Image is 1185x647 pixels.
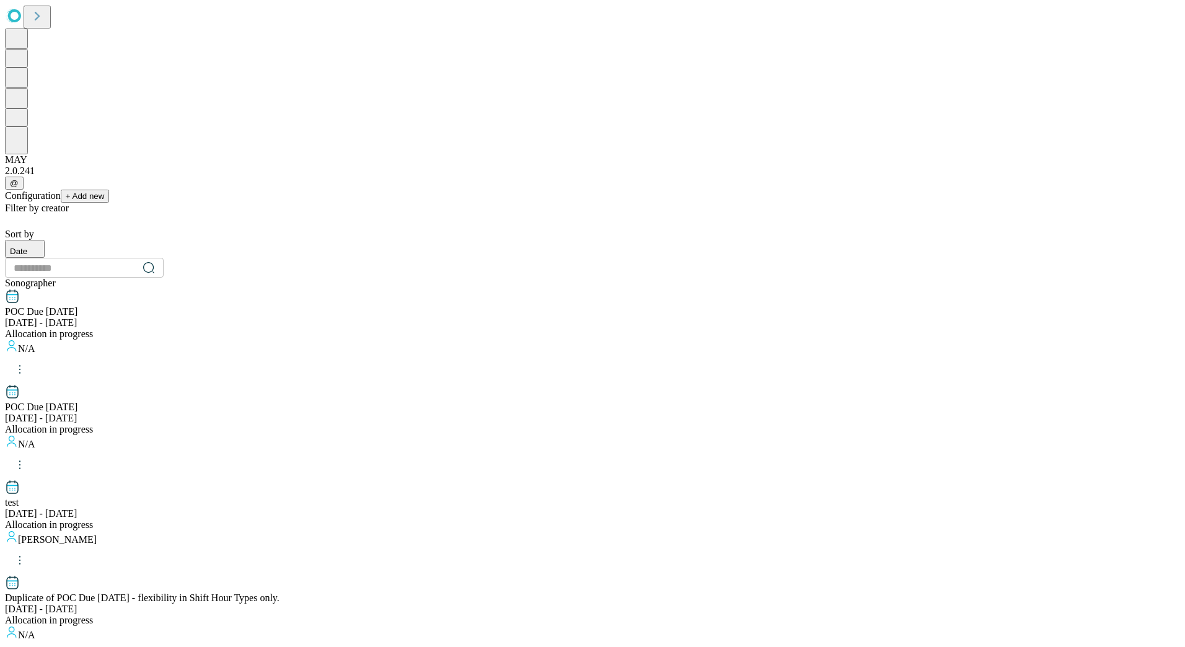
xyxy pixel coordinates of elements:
button: Date [5,240,45,258]
span: N/A [18,630,35,640]
button: @ [5,177,24,190]
button: kebab-menu [5,450,35,480]
span: Configuration [5,190,61,201]
div: Allocation in progress [5,328,1180,340]
button: + Add new [61,190,110,203]
span: N/A [18,343,35,354]
span: N/A [18,439,35,449]
div: Allocation in progress [5,615,1180,626]
div: 2.0.241 [5,165,1180,177]
div: [DATE] - [DATE] [5,604,1180,615]
span: Date [10,247,27,256]
div: Duplicate of POC Due March 13 - flexibility in Shift Hour Types only. [5,592,1180,604]
div: Allocation in progress [5,519,1180,530]
div: Allocation in progress [5,424,1180,435]
button: kebab-menu [5,545,35,575]
button: kebab-menu [5,354,35,384]
span: [PERSON_NAME] [18,534,97,545]
span: Sort by [5,229,34,239]
span: @ [10,178,19,188]
div: [DATE] - [DATE] [5,317,1180,328]
span: Filter by creator [5,203,69,213]
div: Sonographer [5,278,1180,289]
div: test [5,497,1180,508]
div: POC Due Dec 30 [5,306,1180,317]
div: POC Due Feb 27 [5,402,1180,413]
div: [DATE] - [DATE] [5,413,1180,424]
div: MAY [5,154,1180,165]
div: [DATE] - [DATE] [5,508,1180,519]
span: + Add new [66,191,105,201]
